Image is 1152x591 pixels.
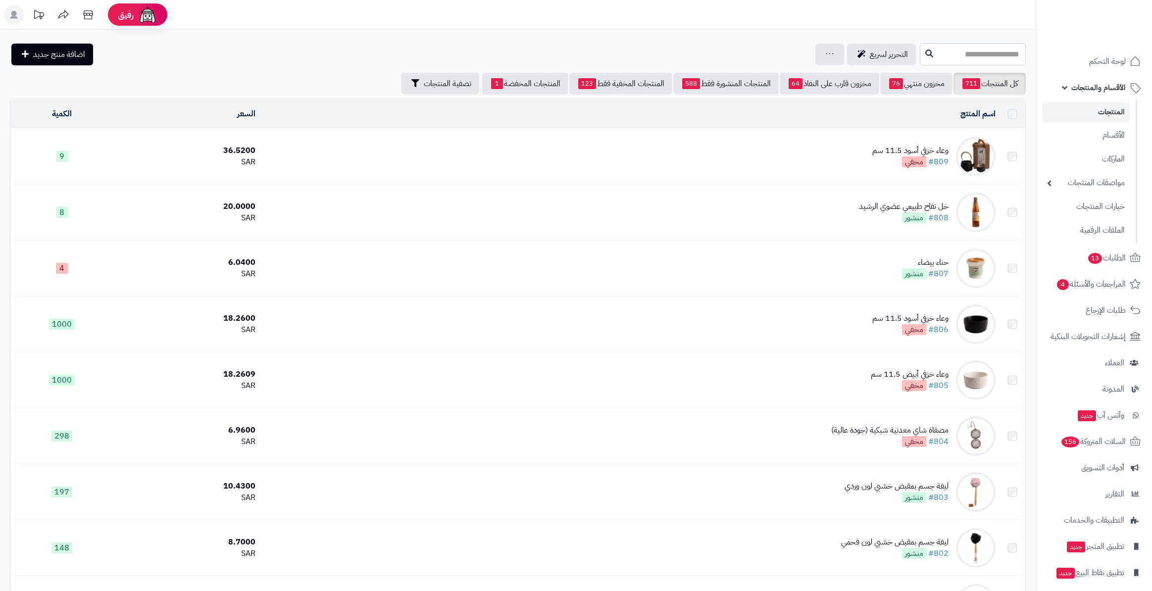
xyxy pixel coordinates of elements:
[928,380,949,392] a: #805
[118,9,134,21] span: رفيق
[117,380,255,392] div: SAR
[872,313,949,324] div: وعاء خزفي أسود 11.5 سم
[1088,253,1102,264] span: 13
[569,73,672,95] a: المنتجات المخفية فقط123
[117,425,255,436] div: 6.9600
[1102,382,1124,396] span: المدونة
[960,108,996,120] a: اسم المنتج
[117,548,255,559] div: SAR
[1067,542,1085,552] span: جديد
[1056,277,1126,291] span: المراجعات والأسئلة
[872,145,949,156] div: وعاء خزفي أسود 11.5 سم
[1042,220,1130,241] a: الملفات الرقمية
[928,436,949,447] a: #804
[117,156,255,168] div: SAR
[117,257,255,268] div: 6.0400
[1042,351,1146,375] a: العملاء
[1061,437,1079,447] span: 156
[928,547,949,559] a: #802
[902,212,926,223] span: منشور
[928,212,949,224] a: #808
[889,78,903,89] span: 76
[138,5,157,25] img: ai-face.png
[956,416,996,456] img: مصفاة شاي معدنية شبكية (جودة عالية)
[962,78,980,89] span: 711
[56,263,68,274] span: 4
[841,537,949,548] div: ليفة جسم بمقبض خشبي لون فحمي
[673,73,779,95] a: المنتجات المنشورة فقط588
[956,304,996,344] img: وعاء خزفي أسود 11.5 سم
[1042,456,1146,480] a: أدوات التسويق
[11,44,93,65] a: اضافة منتج جديد
[956,360,996,400] img: وعاء خزفي أبيض 11.5 سم
[1071,81,1126,95] span: الأقسام والمنتجات
[51,431,72,442] span: 298
[1056,568,1075,579] span: جديد
[117,436,255,447] div: SAR
[870,49,908,60] span: التحرير لسريع
[1085,28,1143,49] img: logo-2.png
[1042,172,1130,194] a: مواصفات المنتجات
[117,212,255,224] div: SAR
[902,257,949,268] div: حناء بيضاء
[956,528,996,568] img: ليفة جسم بمقبض خشبي لون فحمي
[1042,125,1130,146] a: الأقسام
[871,369,949,380] div: وعاء خزفي أبيض 11.5 سم
[1042,482,1146,506] a: التقارير
[56,207,68,218] span: 8
[1042,561,1146,585] a: تطبيق نقاط البيعجديد
[902,380,926,391] span: مخفي
[859,201,949,212] div: خل تفاح طبيعي عضوي الرشيد
[902,436,926,447] span: مخفي
[1042,403,1146,427] a: وآتس آبجديد
[117,145,255,156] div: 36.5200
[49,375,75,386] span: 1000
[902,548,926,559] span: منشور
[780,73,879,95] a: مخزون قارب على النفاذ64
[1042,298,1146,322] a: طلبات الإرجاع
[33,49,85,60] span: اضافة منتج جديد
[1078,410,1096,421] span: جديد
[482,73,568,95] a: المنتجات المخفضة1
[491,78,503,89] span: 1
[902,492,926,503] span: منشور
[237,108,255,120] a: السعر
[902,268,926,279] span: منشور
[956,472,996,512] img: ليفة جسم بمقبض خشبي لون وردي
[1066,540,1124,553] span: تطبيق المتجر
[1042,508,1146,532] a: التطبيقات والخدمات
[1089,54,1126,68] span: لوحة التحكم
[845,481,949,492] div: ليفة جسم بمقبض خشبي لون وردي
[1042,102,1130,122] a: المنتجات
[1042,272,1146,296] a: المراجعات والأسئلة4
[1042,430,1146,453] a: السلات المتروكة156
[928,492,949,503] a: #803
[117,313,255,324] div: 18.2600
[1042,196,1130,217] a: خيارات المنتجات
[847,44,916,65] a: التحرير لسريع
[26,5,51,27] a: تحديثات المنصة
[953,73,1026,95] a: كل المنتجات711
[1105,356,1124,370] span: العملاء
[56,151,68,162] span: 9
[831,425,949,436] div: مصفاة شاي معدنية شبكية (جودة عالية)
[1042,49,1146,73] a: لوحة التحكم
[117,537,255,548] div: 8.7000
[928,156,949,168] a: #809
[1042,377,1146,401] a: المدونة
[1055,566,1124,580] span: تطبيق نقاط البيع
[880,73,952,95] a: مخزون منتهي76
[1060,435,1126,448] span: السلات المتروكة
[1051,330,1126,344] span: إشعارات التحويلات البنكية
[117,369,255,380] div: 18.2609
[682,78,700,89] span: 588
[52,108,72,120] a: الكمية
[789,78,802,89] span: 64
[928,324,949,336] a: #806
[424,78,471,90] span: تصفية المنتجات
[1105,487,1124,501] span: التقارير
[51,542,72,553] span: 148
[51,487,72,497] span: 197
[117,268,255,280] div: SAR
[1042,325,1146,348] a: إشعارات التحويلات البنكية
